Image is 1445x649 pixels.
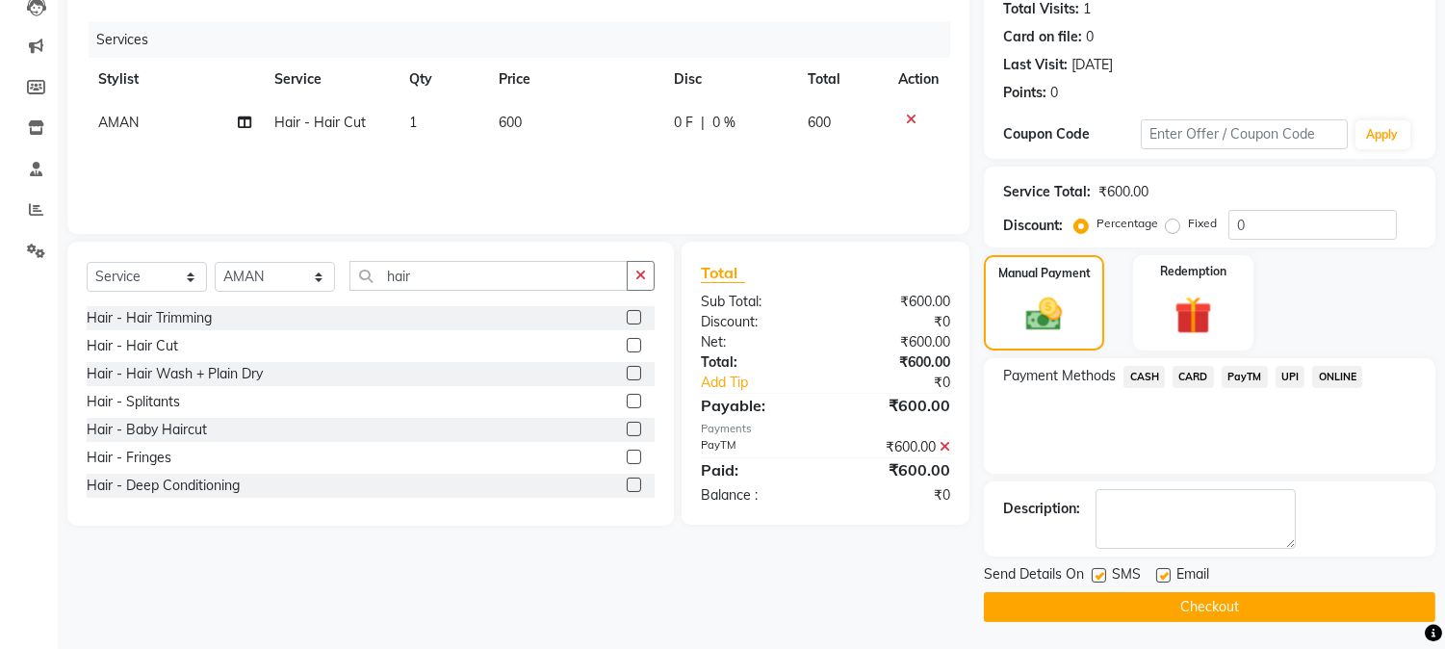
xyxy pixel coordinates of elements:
[1355,120,1410,149] button: Apply
[686,394,826,417] div: Payable:
[1123,366,1165,388] span: CASH
[1050,83,1058,103] div: 0
[686,373,849,393] a: Add Tip
[808,114,831,131] span: 600
[686,485,826,506] div: Balance :
[1003,124,1141,144] div: Coupon Code
[826,485,966,506] div: ₹0
[674,113,693,133] span: 0 F
[87,420,207,440] div: Hair - Baby Haircut
[686,332,826,352] div: Net:
[89,22,965,58] div: Services
[662,58,796,101] th: Disc
[826,352,966,373] div: ₹600.00
[701,263,745,283] span: Total
[1086,27,1094,47] div: 0
[87,58,263,101] th: Stylist
[686,312,826,332] div: Discount:
[1003,27,1082,47] div: Card on file:
[1003,55,1068,75] div: Last Visit:
[826,437,966,457] div: ₹600.00
[1188,215,1217,232] label: Fixed
[887,58,950,101] th: Action
[1173,366,1214,388] span: CARD
[1160,263,1226,280] label: Redemption
[826,394,966,417] div: ₹600.00
[87,336,178,356] div: Hair - Hair Cut
[826,332,966,352] div: ₹600.00
[1003,499,1080,519] div: Description:
[796,58,888,101] th: Total
[686,292,826,312] div: Sub Total:
[686,437,826,457] div: PayTM
[1015,294,1072,335] img: _cash.svg
[1276,366,1305,388] span: UPI
[263,58,398,101] th: Service
[1003,182,1091,202] div: Service Total:
[826,312,966,332] div: ₹0
[1163,292,1224,339] img: _gift.svg
[1176,564,1209,588] span: Email
[686,458,826,481] div: Paid:
[826,292,966,312] div: ₹600.00
[409,114,417,131] span: 1
[1003,366,1116,386] span: Payment Methods
[87,392,180,412] div: Hair - Splitants
[1003,83,1046,103] div: Points:
[87,308,212,328] div: Hair - Hair Trimming
[487,58,662,101] th: Price
[1097,215,1158,232] label: Percentage
[849,373,966,393] div: ₹0
[349,261,628,291] input: Search or Scan
[686,352,826,373] div: Total:
[1071,55,1113,75] div: [DATE]
[998,265,1091,282] label: Manual Payment
[984,592,1435,622] button: Checkout
[826,458,966,481] div: ₹600.00
[87,476,240,496] div: Hair - Deep Conditioning
[1312,366,1362,388] span: ONLINE
[1141,119,1347,149] input: Enter Offer / Coupon Code
[98,114,139,131] span: AMAN
[984,564,1084,588] span: Send Details On
[274,114,366,131] span: Hair - Hair Cut
[1112,564,1141,588] span: SMS
[701,113,705,133] span: |
[1003,216,1063,236] div: Discount:
[712,113,735,133] span: 0 %
[499,114,522,131] span: 600
[701,421,950,437] div: Payments
[87,448,171,468] div: Hair - Fringes
[1222,366,1268,388] span: PayTM
[87,364,263,384] div: Hair - Hair Wash + Plain Dry
[1098,182,1148,202] div: ₹600.00
[398,58,487,101] th: Qty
